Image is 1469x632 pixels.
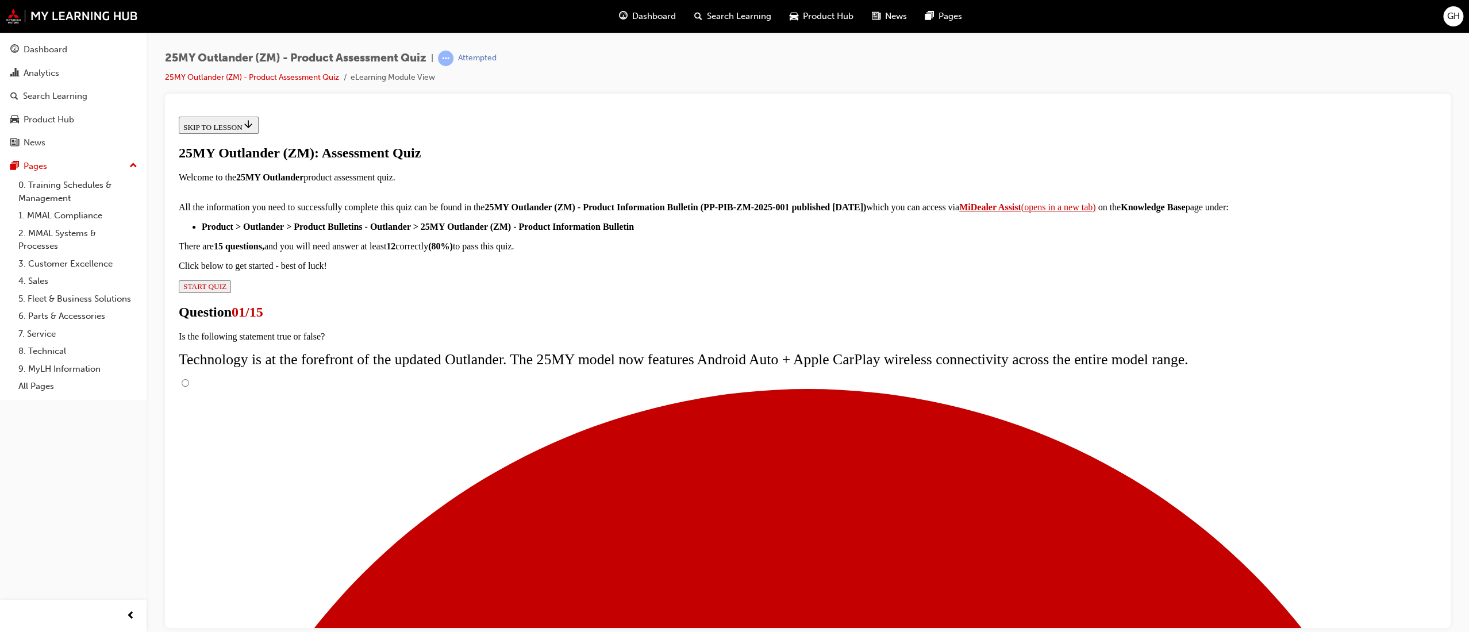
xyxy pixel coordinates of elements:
span: GH [1447,10,1460,23]
p: Welcome to the product assessment quiz. [5,60,1263,71]
a: 25MY Outlander (ZM) - Product Assessment Quiz [165,72,339,82]
span: search-icon [10,91,18,102]
a: All Pages [14,377,142,395]
a: Analytics [5,63,142,84]
div: News [24,136,45,149]
span: (opens in a new tab) [847,90,922,100]
strong: (80%) [254,129,279,139]
span: chart-icon [10,68,19,79]
a: 8. Technical [14,342,142,360]
a: 2. MMAL Systems & Processes [14,225,142,255]
span: pages-icon [10,161,19,172]
div: Analytics [24,67,59,80]
p: Click below to get started - best of luck! [5,149,1263,159]
div: 25MY Outlander (ZM): Assessment Quiz [5,33,1263,49]
button: SKIP TO LESSON [5,5,84,22]
strong: (PP-PIB-ZM-2025-001 published [DATE]) [526,90,693,100]
span: Technology is at the forefront of the updated Outlander. The 25MY model now features Android Auto... [5,239,1014,256]
a: news-iconNews [863,5,916,28]
li: eLearning Module View [351,71,435,84]
a: 9. MyLH Information [14,360,142,378]
strong: MiDealer Assist [785,90,847,100]
a: 3. Customer Excellence [14,255,142,273]
span: news-icon [872,9,880,24]
strong: 12 [212,129,221,139]
span: Pages [939,10,962,23]
span: prev-icon [126,609,135,623]
a: Search Learning [5,86,142,107]
strong: 15 questions, [40,129,90,139]
div: Search Learning [23,90,87,103]
span: guage-icon [10,45,19,55]
span: Question [5,192,57,207]
a: Dashboard [5,39,142,60]
h1: Question 1 of 15 [5,192,1263,208]
span: Search Learning [707,10,771,23]
div: Attempted [458,53,497,64]
img: mmal [6,9,138,24]
span: 01/15 [57,192,89,207]
button: DashboardAnalyticsSearch LearningProduct HubNews [5,37,142,156]
a: 1. MMAL Compliance [14,207,142,225]
a: 6. Parts & Accessories [14,307,142,325]
span: search-icon [694,9,702,24]
p: Is the following statement true or false? [5,219,1263,230]
button: Pages [5,156,142,177]
span: up-icon [129,159,137,174]
span: guage-icon [619,9,628,24]
a: 4. Sales [14,272,142,290]
span: START QUIZ [9,170,52,179]
span: pages-icon [925,9,934,24]
strong: 25MY Outlander (ZM) - Product Information Bulletin [310,90,524,100]
span: 25MY Outlander (ZM) - Product Assessment Quiz [165,52,426,65]
div: Dashboard [24,43,67,56]
span: | [431,52,433,65]
span: news-icon [10,138,19,148]
a: 5. Fleet & Business Solutions [14,290,142,308]
a: 0. Training Schedules & Management [14,176,142,207]
div: Product Hub [24,113,74,126]
strong: 25MY Outlander [62,60,129,70]
p: There are and you will need answer at least correctly to pass this quiz. [5,129,1263,140]
a: pages-iconPages [916,5,971,28]
a: News [5,132,142,153]
button: GH [1443,6,1463,26]
span: car-icon [10,115,19,125]
a: car-iconProduct Hub [780,5,863,28]
div: Pages [24,160,47,173]
span: Dashboard [632,10,676,23]
p: All the information you need to successfully complete this quiz can be found in the which you can... [5,80,1263,101]
span: learningRecordVerb_ATTEMPT-icon [438,51,453,66]
strong: Knowledge Base [947,90,1011,100]
a: search-iconSearch Learning [685,5,780,28]
span: SKIP TO LESSON [9,11,80,20]
span: News [885,10,907,23]
span: Product Hub [803,10,853,23]
a: 7. Service [14,325,142,343]
strong: Product > Outlander [28,110,110,120]
strong: > Product Bulletins - Outlander > 25MY Outlander (ZM) - Product Information Bulletin [112,110,460,120]
a: guage-iconDashboard [610,5,685,28]
span: car-icon [790,9,798,24]
a: Product Hub [5,109,142,130]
